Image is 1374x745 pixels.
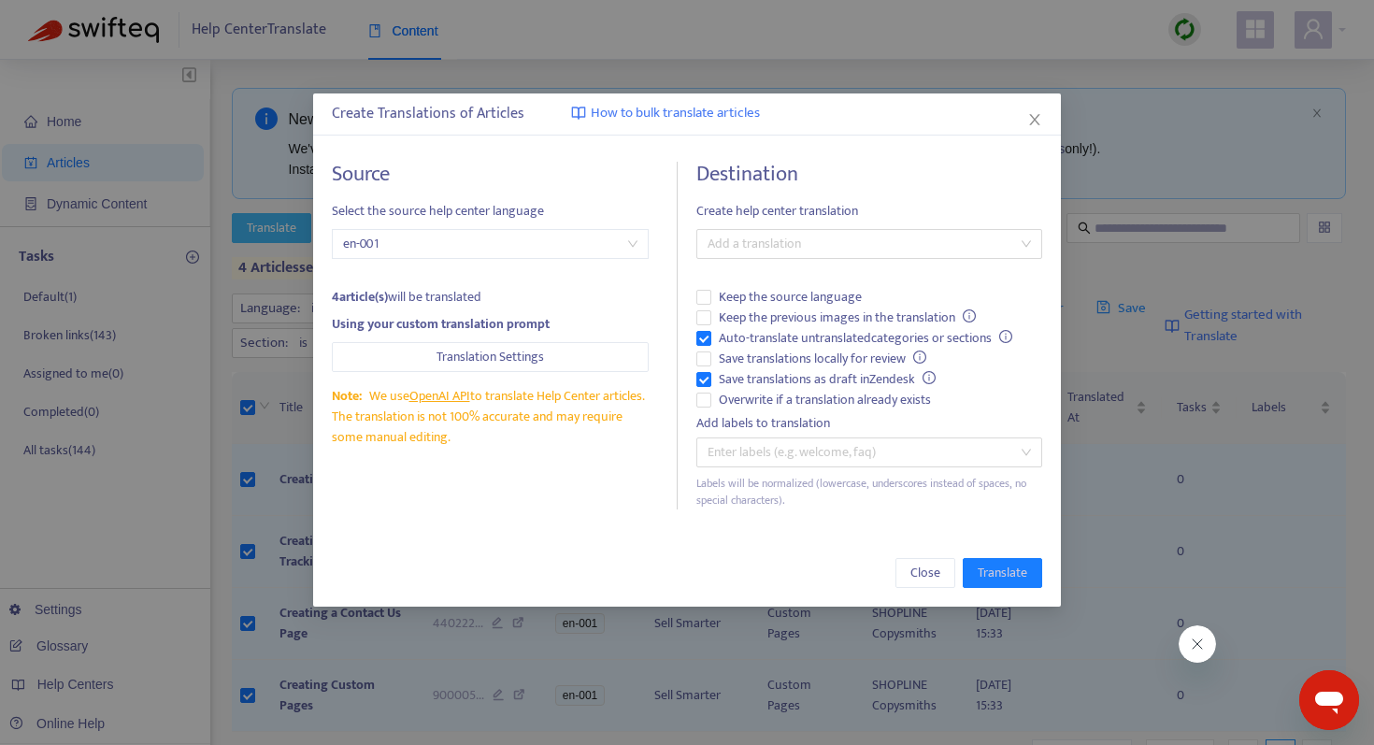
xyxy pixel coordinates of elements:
iframe: メッセージを閉じる [1179,625,1216,663]
div: Add labels to translation [696,413,1042,434]
a: How to bulk translate articles [571,103,760,124]
h4: Source [332,162,649,187]
span: Keep the source language [711,287,869,308]
span: info-circle [923,371,936,384]
button: Close [895,558,955,588]
div: Using your custom translation prompt [332,314,649,335]
a: OpenAI API [409,385,470,407]
iframe: メッセージングウィンドウを開くボタン [1299,670,1359,730]
button: Translate [963,558,1042,588]
span: Note: [332,385,362,407]
span: Close [910,563,940,583]
span: Auto-translate untranslated categories or sections [711,328,1020,349]
span: info-circle [913,351,926,364]
span: How to bulk translate articles [591,103,760,124]
div: We use to translate Help Center articles. The translation is not 100% accurate and may require so... [332,386,649,448]
div: Create Translations of Articles [332,103,1042,125]
button: Close [1024,109,1045,130]
span: Save translations as draft in Zendesk [711,369,943,390]
span: Save translations locally for review [711,349,934,369]
span: Select the source help center language [332,201,649,222]
h4: Destination [696,162,1042,187]
strong: 4 article(s) [332,286,388,308]
span: Translation Settings [437,347,544,367]
span: close [1027,112,1042,127]
span: Overwrite if a translation already exists [711,390,938,410]
span: info-circle [999,330,1012,343]
span: Hi. Need any help? [11,13,135,28]
img: image-link [571,106,586,121]
span: Keep the previous images in the translation [711,308,983,328]
div: Labels will be normalized (lowercase, underscores instead of spaces, no special characters). [696,475,1042,510]
span: Create help center translation [696,201,1042,222]
div: will be translated [332,287,649,308]
button: Translation Settings [332,342,649,372]
span: info-circle [963,309,976,322]
span: en-001 [343,230,637,258]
